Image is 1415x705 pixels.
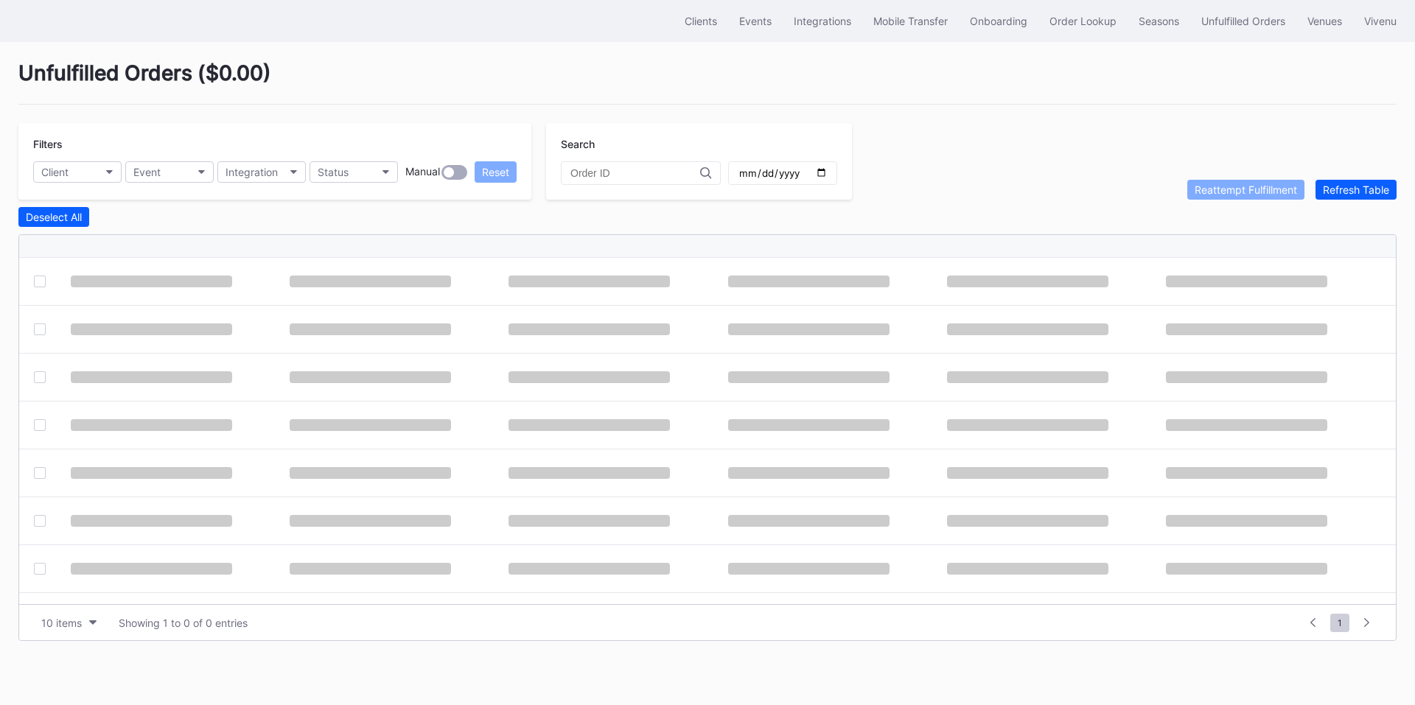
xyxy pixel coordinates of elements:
div: Filters [33,138,517,150]
button: Onboarding [959,7,1038,35]
div: Events [739,15,772,27]
div: Unfulfilled Orders ( $0.00 ) [18,60,1397,105]
div: Reattempt Fulfillment [1195,183,1297,196]
button: Unfulfilled Orders [1190,7,1296,35]
div: Vivenu [1364,15,1397,27]
button: Refresh Table [1316,180,1397,200]
button: Events [728,7,783,35]
button: Event [125,161,214,183]
div: Seasons [1139,15,1179,27]
button: Seasons [1128,7,1190,35]
div: Search [561,138,837,150]
div: Unfulfilled Orders [1201,15,1285,27]
button: Venues [1296,7,1353,35]
button: Integrations [783,7,862,35]
button: Clients [674,7,728,35]
div: 10 items [41,617,82,629]
div: Venues [1307,15,1342,27]
div: Order Lookup [1049,15,1117,27]
button: Reattempt Fulfillment [1187,180,1304,200]
button: Order Lookup [1038,7,1128,35]
button: Vivenu [1353,7,1408,35]
button: 10 items [34,613,104,633]
div: Refresh Table [1323,183,1389,196]
button: Status [310,161,398,183]
div: Client [41,166,69,178]
button: Reset [475,161,517,183]
div: Manual [405,165,440,180]
div: Event [133,166,161,178]
div: Integrations [794,15,851,27]
div: Onboarding [970,15,1027,27]
input: Order ID [570,167,700,179]
div: Deselect All [26,211,82,223]
span: 1 [1330,614,1349,632]
div: Status [318,166,349,178]
div: Integration [226,166,278,178]
button: Client [33,161,122,183]
div: Reset [482,166,509,178]
button: Integration [217,161,306,183]
button: Deselect All [18,207,89,227]
div: Clients [685,15,717,27]
div: Showing 1 to 0 of 0 entries [119,617,248,629]
div: Mobile Transfer [873,15,948,27]
button: Mobile Transfer [862,7,959,35]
